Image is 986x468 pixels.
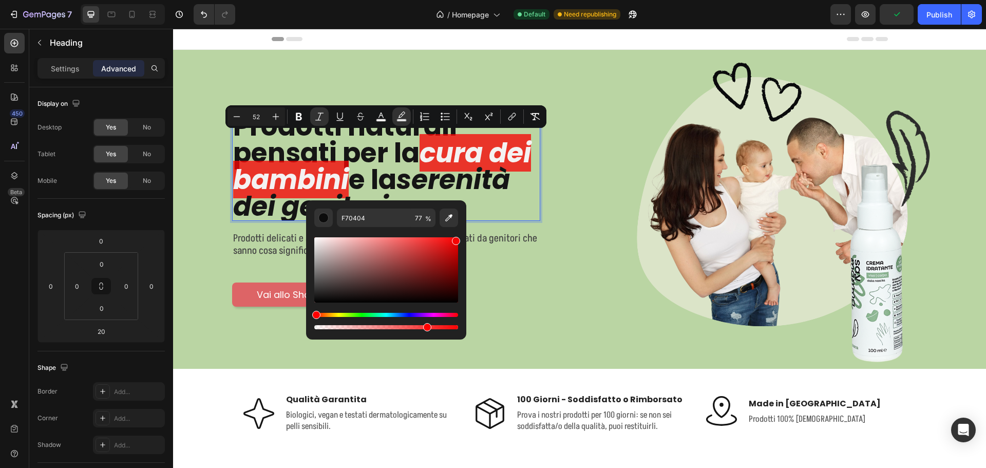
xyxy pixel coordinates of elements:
span: Default [524,10,545,19]
div: Add... [114,387,162,397]
div: Display on [37,97,82,111]
div: 450 [10,109,25,118]
div: Add... [114,414,162,423]
span: Yes [106,123,116,132]
iframe: Design area [173,29,986,468]
div: Border [37,387,58,396]
p: 7 [67,8,72,21]
span: Homepage [452,9,489,20]
div: Shape [37,361,70,375]
span: No [143,149,151,159]
p: Heading [50,36,161,49]
span: Yes [106,176,116,185]
div: Desktop [37,123,62,132]
div: Corner [37,414,58,423]
input: 0px [69,278,85,294]
p: 100 Giorni - Soddisfatto o Rimborsato [344,366,513,377]
input: 20 [91,324,111,339]
div: Tablet [37,149,55,159]
button: Publish [918,4,961,25]
input: 0 [43,278,59,294]
input: 0px [91,301,112,316]
div: Undo/Redo [194,4,235,25]
div: Hue [314,313,458,317]
input: E.g FFFFFF [337,209,411,227]
p: Prodotti 100% [DEMOGRAPHIC_DATA] [576,385,708,396]
input: 0 [144,278,159,294]
span: No [143,123,151,132]
div: Beta [8,188,25,196]
div: Editor contextual toolbar [225,105,546,128]
div: Open Intercom Messenger [951,418,976,442]
span: Need republishing [564,10,616,19]
div: Spacing (px) [37,209,88,222]
div: Shadow [37,440,61,450]
div: Mobile [37,176,57,185]
span: / [447,9,450,20]
p: Settings [51,63,80,74]
p: Prova i nostri prodotti per 100 giorni: se non sei soddisfatta/o della qualità, puoi restituirli. [344,381,513,403]
div: Add... [114,441,162,450]
p: Made in [GEOGRAPHIC_DATA] [576,370,708,381]
p: Advanced [101,63,136,74]
button: 7 [4,4,77,25]
input: 0px [91,256,112,272]
input: 0 [91,233,111,249]
span: % [425,213,431,224]
div: Publish [926,9,952,20]
span: No [143,176,151,185]
span: Yes [106,149,116,159]
input: 0px [119,278,134,294]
